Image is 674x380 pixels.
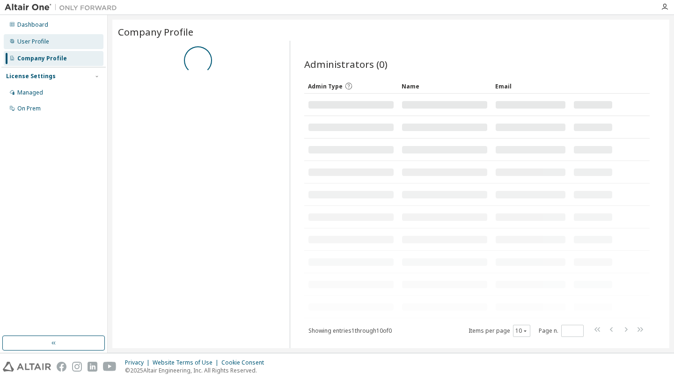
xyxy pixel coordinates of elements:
img: altair_logo.svg [3,362,51,372]
div: Company Profile [17,55,67,62]
span: Showing entries 1 through 10 of 0 [308,327,392,335]
span: Items per page [469,325,530,337]
img: linkedin.svg [88,362,97,372]
span: Page n. [539,325,584,337]
button: 10 [515,327,528,335]
div: Website Terms of Use [153,359,221,366]
div: Dashboard [17,21,48,29]
div: License Settings [6,73,56,80]
div: Managed [17,89,43,96]
span: Admin Type [308,82,343,90]
p: © 2025 Altair Engineering, Inc. All Rights Reserved. [125,366,270,374]
div: User Profile [17,38,49,45]
span: Company Profile [118,25,193,38]
div: Email [495,79,566,94]
img: facebook.svg [57,362,66,372]
div: Privacy [125,359,153,366]
img: youtube.svg [103,362,117,372]
div: On Prem [17,105,41,112]
img: Altair One [5,3,122,12]
span: Administrators (0) [304,58,388,71]
div: Name [402,79,488,94]
div: Cookie Consent [221,359,270,366]
img: instagram.svg [72,362,82,372]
